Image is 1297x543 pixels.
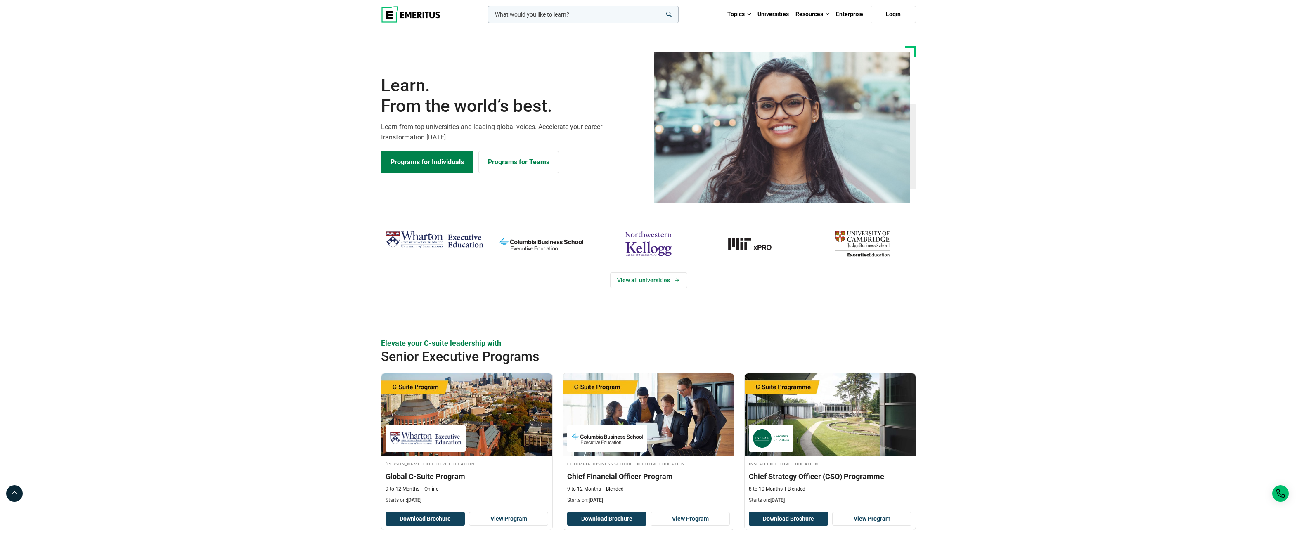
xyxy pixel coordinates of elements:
p: Elevate your C-suite leadership with [381,338,916,348]
img: cambridge-judge-business-school [813,228,912,260]
p: 9 to 12 Months [386,486,419,493]
button: Download Brochure [567,512,646,526]
a: View Universities [610,272,687,288]
p: Learn from top universities and leading global voices. Accelerate your career transformation [DATE]. [381,122,644,143]
img: Chief Financial Officer Program | Online Finance Course [563,373,734,456]
h4: INSEAD Executive Education [749,460,911,467]
a: View Program [469,512,548,526]
h3: Global C-Suite Program [386,471,548,482]
a: Explore for Business [478,151,559,173]
h4: [PERSON_NAME] Executive Education [386,460,548,467]
a: View Program [832,512,911,526]
h3: Chief Financial Officer Program [567,471,730,482]
img: INSEAD Executive Education [753,429,789,448]
h4: Columbia Business School Executive Education [567,460,730,467]
button: Download Brochure [749,512,828,526]
img: Wharton Executive Education [385,228,484,252]
a: Finance Course by Columbia Business School Executive Education - September 29, 2025 Columbia Busi... [563,373,734,508]
p: Online [421,486,438,493]
img: Wharton Executive Education [390,429,462,448]
span: From the world’s best. [381,96,644,116]
span: [DATE] [589,497,603,503]
img: MIT xPRO [706,228,805,260]
img: Learn from the world's best [654,52,910,203]
h2: Senior Executive Programs [381,348,862,365]
img: Columbia Business School Executive Education [571,429,643,448]
button: Download Brochure [386,512,465,526]
a: Explore Programs [381,151,473,173]
p: Starts on: [567,497,730,504]
a: View Program [651,512,730,526]
a: Leadership Course by INSEAD Executive Education - October 14, 2025 INSEAD Executive Education INS... [745,373,916,508]
p: Starts on: [749,497,911,504]
input: woocommerce-product-search-field-0 [488,6,679,23]
img: Global C-Suite Program | Online Leadership Course [381,373,552,456]
h1: Learn. [381,75,644,117]
img: Chief Strategy Officer (CSO) Programme | Online Leadership Course [745,373,916,456]
img: columbia-business-school [492,228,591,260]
a: Login [871,6,916,23]
img: northwestern-kellogg [599,228,698,260]
p: Starts on: [386,497,548,504]
p: Blended [603,486,624,493]
p: 8 to 10 Months [749,486,783,493]
a: MIT-xPRO [706,228,805,260]
p: 9 to 12 Months [567,486,601,493]
p: Blended [785,486,805,493]
h3: Chief Strategy Officer (CSO) Programme [749,471,911,482]
span: [DATE] [407,497,421,503]
span: [DATE] [770,497,785,503]
a: Leadership Course by Wharton Executive Education - September 24, 2025 Wharton Executive Education... [381,373,552,508]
